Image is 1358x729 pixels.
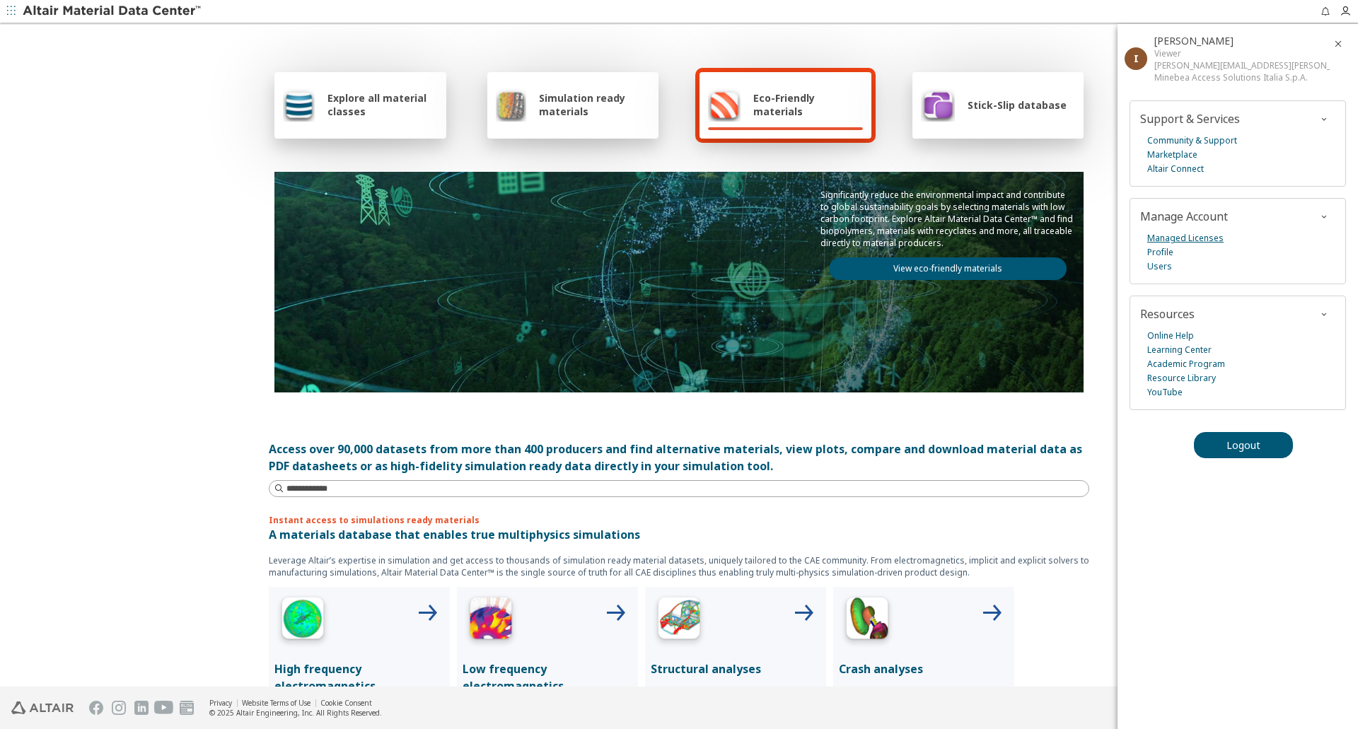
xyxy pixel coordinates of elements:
[968,98,1067,112] span: Stick-Slip database
[1154,71,1330,83] div: Minebea Access Solutions Italia S.p.A.
[1140,111,1240,127] span: Support & Services
[651,593,707,649] img: Structural Analyses Icon
[921,88,955,122] img: Stick-Slip database
[269,514,1089,526] p: Instant access to simulations ready materials
[269,554,1089,578] p: Leverage Altair’s expertise in simulation and get access to thousands of simulation ready materia...
[651,660,820,677] p: Structural analyses
[283,88,315,122] img: Explore all material classes
[1154,59,1330,71] div: [PERSON_NAME][EMAIL_ADDRESS][PERSON_NAME][DOMAIN_NAME]
[1147,329,1194,343] a: Online Help
[274,593,331,649] img: High Frequency Icon
[1140,209,1228,224] span: Manage Account
[1147,231,1224,245] a: Managed Licenses
[820,189,1075,249] p: Significantly reduce the environmental impact and contribute to global sustainability goals by se...
[496,88,526,122] img: Simulation ready materials
[327,91,438,118] span: Explore all material classes
[242,698,311,708] a: Website Terms of Use
[1147,357,1225,371] a: Academic Program
[1147,343,1212,357] a: Learning Center
[753,91,862,118] span: Eco-Friendly materials
[11,701,74,714] img: Altair Engineering
[1147,371,1216,385] a: Resource Library
[1226,438,1260,452] span: Logout
[708,88,741,122] img: Eco-Friendly materials
[1147,385,1183,400] a: YouTube
[1147,245,1173,259] a: Profile
[839,660,1009,677] p: Crash analyses
[829,257,1067,280] a: View eco-friendly materials
[1140,306,1195,322] span: Resources
[839,593,895,649] img: Crash Analyses Icon
[539,91,650,118] span: Simulation ready materials
[1147,148,1197,162] a: Marketplace
[269,526,1089,543] p: A materials database that enables true multiphysics simulations
[23,4,203,18] img: Altair Material Data Center
[269,441,1089,474] div: Access over 90,000 datasets from more than 400 producers and find alternative materials, view plo...
[463,593,519,649] img: Low Frequency Icon
[1194,432,1293,458] button: Logout
[1154,34,1234,47] span: Ivan Perkovic
[463,660,632,694] p: Low frequency electromagnetics
[209,708,382,718] div: © 2025 Altair Engineering, Inc. All Rights Reserved.
[1154,47,1330,59] div: Viewer
[1147,134,1237,148] a: Community & Support
[1147,162,1204,176] a: Altair Connect
[320,698,372,708] a: Cookie Consent
[209,698,232,708] a: Privacy
[1134,52,1139,65] span: I
[274,660,444,694] p: High frequency electromagnetics
[1147,259,1172,274] a: Users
